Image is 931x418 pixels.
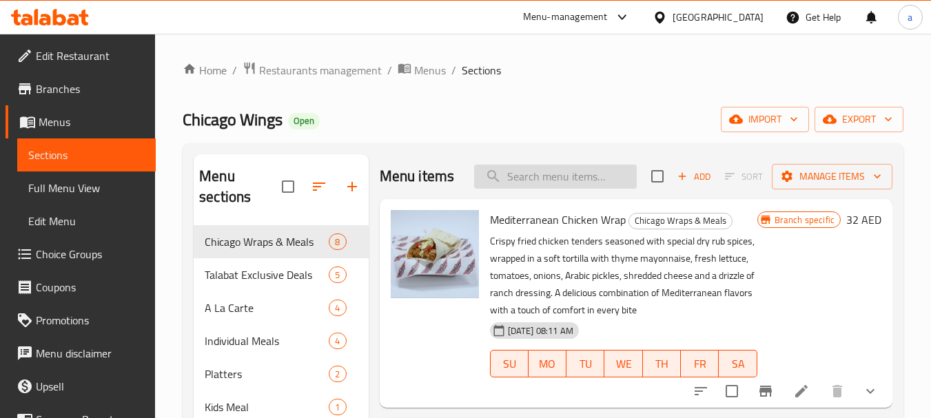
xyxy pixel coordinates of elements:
div: Open [288,113,320,129]
span: SU [496,354,523,374]
a: Branches [6,72,156,105]
button: SA [719,350,757,377]
span: Restaurants management [259,62,382,79]
span: Select section [643,162,672,191]
button: FR [681,350,719,377]
span: Menus [414,62,446,79]
div: items [329,366,346,382]
button: delete [821,375,854,408]
li: / [232,62,237,79]
a: Edit Restaurant [6,39,156,72]
div: A La Carte4 [194,291,368,324]
button: sort-choices [684,375,717,408]
button: import [721,107,809,132]
span: FR [686,354,713,374]
span: import [732,111,798,128]
a: Home [183,62,227,79]
span: Mediterranean Chicken Wrap [490,209,626,230]
span: 4 [329,335,345,348]
button: TU [566,350,604,377]
svg: Show Choices [862,383,879,399]
span: Coupons [36,279,145,295]
span: MO [534,354,561,374]
span: WE [610,354,637,374]
span: Menu disclaimer [36,345,145,362]
div: Menu-management [523,9,608,25]
button: MO [529,350,566,377]
div: Platters2 [194,357,368,390]
a: Promotions [6,304,156,337]
a: Edit Menu [17,205,156,238]
a: Menus [6,105,156,138]
img: Mediterranean Chicken Wrap [391,210,479,298]
span: Select section first [716,166,772,187]
span: 8 [329,236,345,249]
span: TU [572,354,599,374]
span: TH [648,354,675,374]
div: items [329,300,346,316]
span: Chicago Wraps & Meals [205,233,329,250]
span: Menus [39,114,145,130]
span: Chicago Wraps & Meals [629,213,732,229]
span: Branch specific [769,213,840,227]
div: items [329,267,346,283]
div: items [329,233,346,250]
span: Sort sections [303,170,336,203]
span: Upsell [36,378,145,395]
span: Select all sections [274,172,303,201]
h6: 32 AED [846,210,881,229]
h2: Menu items [380,166,455,187]
span: Manage items [783,168,881,185]
span: a [908,10,912,25]
span: 4 [329,302,345,315]
div: Talabat Exclusive Deals5 [194,258,368,291]
button: Add section [336,170,369,203]
span: Select to update [717,377,746,406]
a: Upsell [6,370,156,403]
div: Chicago Wraps & Meals [628,213,733,229]
div: [GEOGRAPHIC_DATA] [673,10,764,25]
button: Add [672,166,716,187]
div: items [329,333,346,349]
button: show more [854,375,887,408]
span: [DATE] 08:11 AM [502,324,579,337]
span: Sections [462,62,501,79]
input: search [474,165,637,189]
span: Kids Meal [205,399,329,415]
div: items [329,399,346,415]
p: Crispy fried chicken tenders seasoned with special dry rub spices, wrapped in a soft tortilla wit... [490,233,757,319]
span: Sections [28,147,145,163]
a: Coupons [6,271,156,304]
span: Edit Menu [28,213,145,229]
a: Full Menu View [17,171,156,205]
span: Edit Restaurant [36,48,145,64]
span: Full Menu View [28,180,145,196]
nav: breadcrumb [183,61,903,79]
a: Menus [398,61,446,79]
span: Promotions [36,312,145,328]
span: Platters [205,366,329,382]
a: Restaurants management [243,61,382,79]
button: TH [643,350,681,377]
span: Talabat Exclusive Deals [205,267,329,283]
button: SU [490,350,529,377]
button: Manage items [772,164,892,189]
li: / [387,62,392,79]
span: SA [724,354,751,374]
span: Add [675,169,713,185]
span: export [826,111,892,128]
span: A La Carte [205,300,329,316]
span: Chicago Wings [183,104,283,135]
span: Open [288,115,320,127]
button: WE [604,350,642,377]
button: export [815,107,903,132]
span: 2 [329,368,345,381]
span: 1 [329,401,345,414]
span: Individual Meals [205,333,329,349]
